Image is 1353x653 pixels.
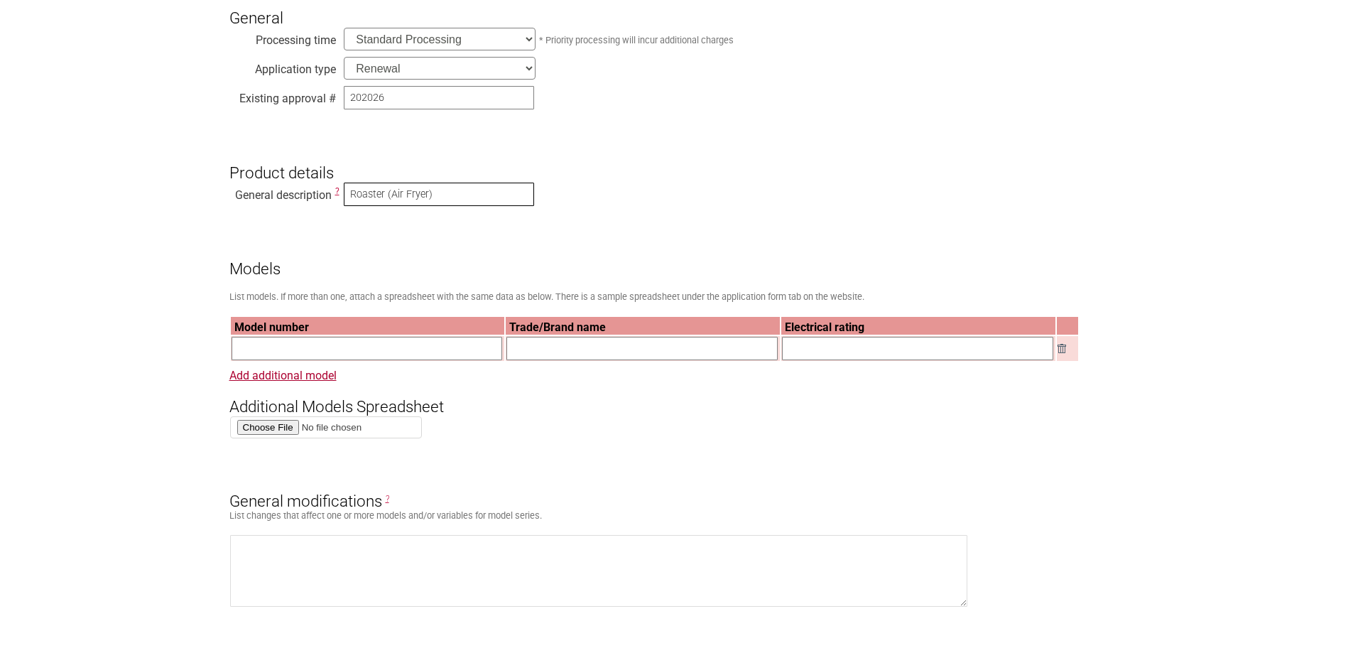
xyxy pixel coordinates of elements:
[506,317,780,335] th: Trade/Brand name
[229,369,337,382] a: Add additional model
[229,291,864,302] small: List models. If more than one, attach a spreadsheet with the same data as below. There is a sampl...
[229,88,336,102] div: Existing approval #
[539,35,734,45] small: * Priority processing will incur additional charges
[781,317,1055,335] th: Electrical rating
[1058,344,1066,353] img: Remove
[229,373,1124,416] h3: Additional Models Spreadsheet
[335,186,339,196] span: This is a description of the “type” of electrical equipment being more specific than the Regulato...
[229,139,1124,182] h3: Product details
[229,185,336,199] div: General description
[231,317,505,335] th: Model number
[229,468,1124,511] h3: General modifications
[229,510,542,521] small: List changes that affect one or more models and/or variables for model series.
[229,236,1124,279] h3: Models
[386,494,389,504] span: General Modifications are changes that affect one or more models. E.g. Alternative brand names or...
[229,30,336,44] div: Processing time
[229,59,336,73] div: Application type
